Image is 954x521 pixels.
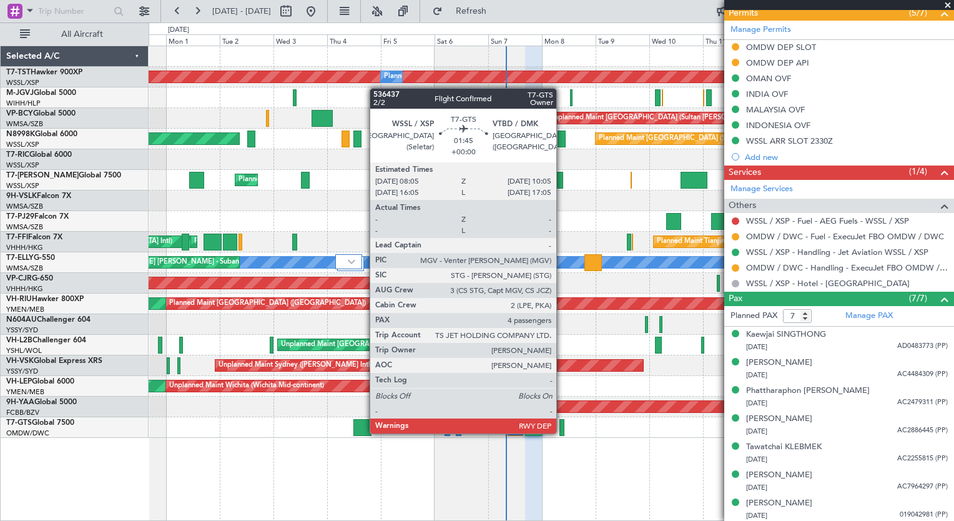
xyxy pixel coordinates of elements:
[194,232,403,251] div: Planned Maint [GEOGRAPHIC_DATA] ([GEOGRAPHIC_DATA] Intl)
[703,34,757,46] div: Thu 11
[729,166,761,180] span: Services
[746,399,767,408] span: [DATE]
[6,110,76,117] a: VP-BCYGlobal 5000
[6,429,49,438] a: OMDW/DWC
[6,316,91,324] a: N604AUChallenger 604
[746,329,826,341] div: Kaewjai SINGTHONG
[281,335,486,354] div: Unplanned Maint [GEOGRAPHIC_DATA] ([GEOGRAPHIC_DATA])
[6,69,82,76] a: T7-TSTHawker 900XP
[746,89,788,99] div: INDIA OVF
[746,247,928,257] a: WSSL / XSP - Handling - Jet Aviation WSSL / XSP
[729,292,742,306] span: Pax
[730,183,793,196] a: Manage Services
[409,356,438,375] div: No Crew
[6,367,38,376] a: YSSY/SYD
[168,25,189,36] div: [DATE]
[897,454,948,464] span: AC2255815 (PP)
[348,259,355,264] img: arrow-gray.svg
[6,192,37,200] span: 9H-VSLK
[6,161,39,170] a: WSSL/XSP
[6,305,44,314] a: YMEN/MEB
[6,275,32,282] span: VP-CJR
[6,346,42,355] a: YSHL/WOL
[6,399,77,406] a: 9H-YAAGlobal 5000
[746,136,833,146] div: WSSL ARR SLOT 2330Z
[6,357,34,365] span: VH-VSK
[746,73,791,84] div: OMAN OVF
[166,34,220,46] div: Mon 1
[6,264,43,273] a: WMSA/SZB
[6,89,34,97] span: M-JGVJ
[14,24,135,44] button: All Aircraft
[897,341,948,352] span: AD0483773 (PP)
[6,89,76,97] a: M-JGVJGlobal 5000
[6,151,72,159] a: T7-RICGlobal 6000
[6,295,32,303] span: VH-RIU
[746,455,767,464] span: [DATE]
[384,88,531,107] div: Planned Maint [GEOGRAPHIC_DATA] (Seletar)
[897,482,948,492] span: AC7964297 (PP)
[6,254,55,262] a: T7-ELLYG-550
[412,259,420,264] img: arrow-gray.svg
[745,152,948,162] div: Add new
[729,6,758,21] span: Permits
[746,497,812,510] div: [PERSON_NAME]
[6,181,39,191] a: WSSL/XSP
[381,34,435,46] div: Fri 5
[746,120,810,131] div: INDONESIA OVF
[897,369,948,380] span: AC4484309 (PP)
[599,129,745,148] div: Planned Maint [GEOGRAPHIC_DATA] (Seletar)
[169,377,324,395] div: Unplanned Maint Wichita (Wichita Mid-continent)
[238,171,361,189] div: Planned Maint Dubai (Al Maktoum Intl)
[6,78,39,87] a: WSSL/XSP
[746,231,944,242] a: OMDW / DWC - Fuel - ExecuJet FBO OMDW / DWC
[6,419,32,427] span: T7-GTS
[6,295,84,303] a: VH-RIUHawker 800XP
[6,151,29,159] span: T7-RIC
[746,216,909,226] a: WSSL / XSP - Fuel - AEG Fuels - WSSL / XSP
[897,425,948,436] span: AC2886445 (PP)
[6,387,44,397] a: YMEN/MEB
[746,357,812,369] div: [PERSON_NAME]
[6,110,33,117] span: VP-BCY
[6,234,28,241] span: T7-FFI
[730,310,777,322] label: Planned PAX
[6,131,35,138] span: N8998K
[845,310,893,322] a: Manage PAX
[32,30,132,39] span: All Aircraft
[6,99,41,108] a: WIHH/HLP
[6,275,53,282] a: VP-CJRG-650
[649,34,703,46] div: Wed 10
[746,511,767,520] span: [DATE]
[746,469,812,482] div: [PERSON_NAME]
[435,34,488,46] div: Sat 6
[6,202,43,211] a: WMSA/SZB
[900,510,948,520] span: 019042981 (PP)
[6,213,34,221] span: T7-PJ29
[6,316,37,324] span: N604AU
[549,109,849,127] div: Unplanned Maint [GEOGRAPHIC_DATA] (Sultan [PERSON_NAME] [PERSON_NAME] - Subang)
[596,34,649,46] div: Tue 9
[657,232,802,251] div: Planned Maint Tianjin ([GEOGRAPHIC_DATA])
[6,378,74,385] a: VH-LEPGlobal 6000
[38,2,110,21] input: Trip Number
[730,24,791,36] a: Manage Permits
[6,213,69,221] a: T7-PJ29Falcon 7X
[488,34,542,46] div: Sun 7
[746,370,767,380] span: [DATE]
[445,7,498,16] span: Refresh
[6,399,34,406] span: 9H-YAA
[6,172,79,179] span: T7-[PERSON_NAME]
[6,337,86,344] a: VH-L2BChallenger 604
[746,385,870,397] div: Phattharaphon [PERSON_NAME]
[746,413,812,425] div: [PERSON_NAME]
[6,69,31,76] span: T7-TST
[746,342,767,352] span: [DATE]
[909,165,927,178] span: (1/4)
[729,199,756,213] span: Others
[6,131,77,138] a: N8998KGlobal 6000
[746,427,767,436] span: [DATE]
[6,140,39,149] a: WSSL/XSP
[6,378,32,385] span: VH-LEP
[406,397,521,416] div: AOG Maint Brazzaville (Maya-maya)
